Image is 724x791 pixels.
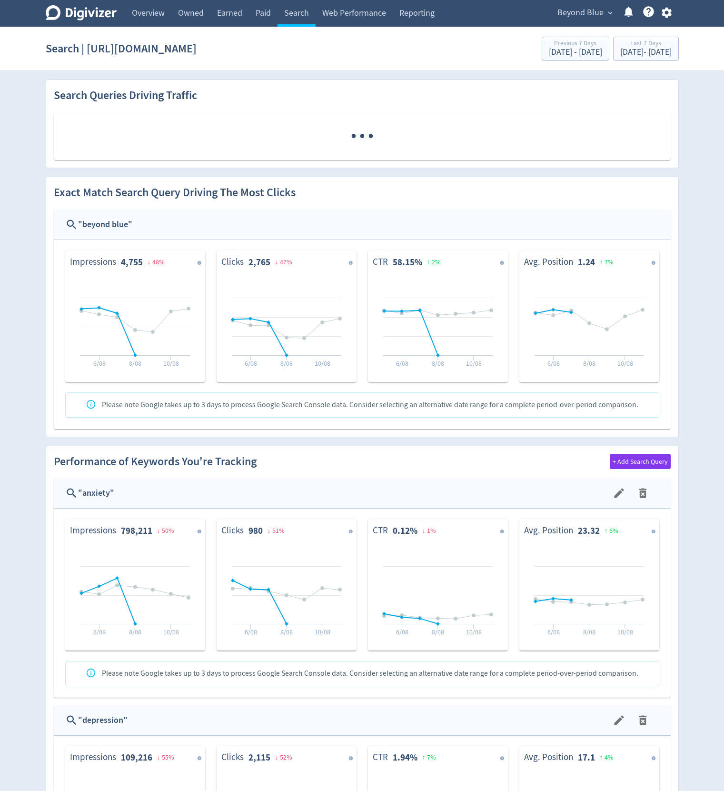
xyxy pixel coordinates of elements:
[54,88,197,104] h2: Search Queries Driving Traffic
[373,751,388,764] dt: CTR
[524,256,573,269] dt: Avg. Position
[524,525,573,537] dt: Avg. Position
[280,258,292,266] span: 47 %
[314,628,330,636] text: 10/08
[121,525,152,537] strong: 798,211
[542,37,609,60] button: Previous 7 Days[DATE] - [DATE]
[163,359,179,368] text: 10/08
[221,256,244,269] dt: Clicks
[121,751,152,763] strong: 109,216
[620,40,672,48] div: Last 7 Days
[524,751,573,764] dt: Avg. Position
[373,256,388,269] dt: CTR
[432,258,441,266] span: 2 %
[605,526,608,535] span: ↑
[70,751,116,764] dt: Impressions
[129,359,141,368] text: 8/08
[275,258,278,266] span: ↓
[466,628,481,636] text: 10/08
[244,359,257,368] text: 6/08
[583,628,595,636] text: 8/08
[93,628,105,636] text: 6/08
[102,396,638,414] div: Please note Google takes up to 3 days to process Google Search Console data. Consider selecting a...
[268,526,271,535] span: ↓
[275,753,278,761] span: ↓
[46,33,197,64] h1: Search | [URL][DOMAIN_NAME]
[248,525,263,537] strong: 980
[393,525,417,537] strong: 0.12%
[121,256,143,268] strong: 4,755
[610,711,628,729] button: menu
[244,628,257,636] text: 6/08
[248,751,270,763] strong: 2,115
[466,359,481,368] text: 10/08
[272,526,285,535] span: 51 %
[617,359,633,368] text: 10/08
[583,359,595,368] text: 8/08
[280,628,293,636] text: 8/08
[422,526,426,535] span: ↓
[152,258,165,266] span: 48 %
[554,5,615,20] button: Beyond Blue
[102,664,638,683] div: Please note Google takes up to 3 days to process Google Search Console data. Consider selecting a...
[162,526,174,535] span: 50 %
[578,525,600,537] strong: 23.32
[248,256,270,268] strong: 2,765
[148,258,151,266] span: ↓
[314,359,330,368] text: 10/08
[163,628,179,636] text: 10/08
[549,40,602,48] div: Previous 7 Days
[427,526,436,535] span: 1 %
[349,112,358,160] span: ·
[432,359,444,368] text: 8/08
[609,526,618,535] span: 6 %
[396,628,408,636] text: 6/08
[78,486,612,500] div: " anxiety "
[93,359,105,368] text: 6/08
[427,753,436,761] span: 7 %
[634,711,652,729] button: menu
[162,753,174,761] span: 55 %
[396,359,408,368] text: 6/08
[620,48,672,57] div: [DATE] - [DATE]
[427,258,430,266] span: ↑
[600,258,603,266] span: ↑
[280,359,293,368] text: 8/08
[613,458,668,465] span: + Add Search Query
[578,751,595,763] strong: 17.1
[70,256,116,269] dt: Impressions
[432,628,444,636] text: 8/08
[422,753,426,761] span: ↑
[157,526,160,535] span: ↓
[78,218,659,231] div: " beyond blue "
[221,751,244,764] dt: Clicks
[70,525,116,537] dt: Impressions
[157,753,160,761] span: ↓
[547,359,559,368] text: 6/08
[393,256,422,268] strong: 58.15%
[221,525,244,537] dt: Clicks
[129,628,141,636] text: 8/08
[549,48,602,57] div: [DATE] - [DATE]
[617,628,633,636] text: 10/08
[613,37,679,60] button: Last 7 Days[DATE]- [DATE]
[280,753,292,761] span: 52 %
[78,713,612,727] div: " depression "
[373,525,388,537] dt: CTR
[54,185,296,201] h2: Exact Match Search Query Driving The Most Clicks
[605,753,614,761] span: 4 %
[605,258,614,266] span: 7 %
[634,484,652,502] button: menu
[358,112,367,160] span: ·
[547,628,559,636] text: 6/08
[578,256,595,268] strong: 1.24
[600,753,603,761] span: ↑
[610,484,628,502] button: menu
[606,9,615,17] span: expand_more
[393,751,417,763] strong: 1.94%
[557,5,604,20] span: Beyond Blue
[54,454,257,470] h2: Performance of Keywords You're Tracking
[367,112,375,160] span: ·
